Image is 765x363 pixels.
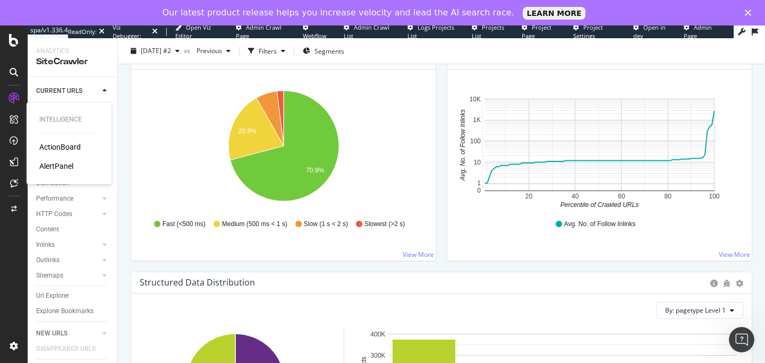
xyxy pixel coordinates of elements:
a: Logs Projects List [407,23,464,40]
div: Overview [36,101,62,112]
a: Admin Crawl Page [236,23,295,40]
div: Analytics [36,47,109,56]
a: spa/v1.336.4 [28,25,68,38]
text: 40 [572,193,579,200]
span: Admin Crawl List [344,23,389,40]
text: 20.9% [239,127,257,135]
span: Medium (500 ms < 1 s) [222,220,287,229]
text: 10K [470,96,481,103]
div: CURRENT URLS [36,85,82,97]
div: gear [736,280,743,287]
span: 2025 Aug. 14th #2 [141,46,171,55]
span: Projects List [472,23,504,40]
iframe: Intercom live chat [729,327,754,352]
text: 400K [370,331,385,338]
a: Projects List [472,23,514,40]
a: Admin Page [684,23,726,40]
text: 1 [477,179,481,187]
div: Close [745,10,755,16]
text: 0 [477,187,481,194]
span: Open in dev [633,23,666,40]
text: 300K [370,352,385,359]
span: vs [184,46,192,55]
a: Open in dev [633,23,676,40]
button: Previous [192,42,235,59]
text: 20 [525,193,533,200]
div: spa/v1.336.4 [28,25,68,34]
span: Project Page [522,23,551,40]
svg: A chart. [140,87,427,210]
a: Project Page [522,23,565,40]
span: Avg. No. of Follow Inlinks [564,220,636,229]
a: View More [719,250,750,259]
text: 10 [474,159,481,166]
a: Url Explorer [36,290,110,301]
div: bug [723,280,730,287]
div: NEW URLS [36,328,67,339]
text: 1K [473,116,481,124]
a: CURRENT URLS [36,85,99,97]
a: Overview [36,101,110,112]
span: Project Settings [573,23,603,40]
text: 60 [618,193,625,200]
span: Admin Crawl Page [236,23,282,40]
button: Segments [299,42,348,59]
text: 80 [665,193,672,200]
text: Avg. No. of Follow Inlinks [459,109,466,181]
a: Inlinks [36,239,99,250]
a: Webflow [303,23,336,40]
span: Logs Projects List [407,23,454,40]
div: Content [36,224,59,235]
span: By: pagetype Level 1 [665,306,726,315]
div: Inlinks [36,239,55,250]
div: Our latest product release helps you increase velocity and lead the AI search race. [163,7,514,18]
span: Admin Page [684,23,712,40]
a: Outlinks [36,255,99,266]
text: 100 [470,137,481,145]
div: A chart. [456,87,743,210]
a: Open Viz Editor [175,23,228,40]
text: 100 [709,193,719,200]
div: ReadOnly: [68,28,97,36]
a: Content [36,224,110,235]
a: AlertPanel [39,161,73,171]
span: Previous [192,46,222,55]
span: Segments [314,46,344,55]
a: LEARN MORE [523,7,586,20]
div: Sitemaps [36,270,63,281]
div: Url Explorer [36,290,69,301]
span: Fast (<500 ms) [163,220,206,229]
a: HTTP Codes [36,209,99,220]
span: Webflow [303,32,327,40]
a: Performance [36,193,99,204]
div: Filters [259,46,277,55]
div: Viz Debugger: [113,23,150,40]
div: DISAPPEARED URLS [36,343,96,355]
div: SiteCrawler [36,56,109,68]
a: Admin Crawl List [344,23,399,40]
div: Performance [36,193,73,204]
a: Explorer Bookmarks [36,306,110,317]
span: Open Viz Editor [175,23,211,40]
button: By: pagetype Level 1 [656,302,743,319]
a: Sitemaps [36,270,99,281]
div: Explorer Bookmarks [36,306,93,317]
a: DISAPPEARED URLS [36,343,106,355]
div: HTTP Codes [36,209,72,220]
button: [DATE] #2 [126,42,184,59]
div: Intelligence [39,115,99,124]
text: 70.9% [306,167,324,174]
div: circle-info [710,280,718,287]
a: Project Settings [573,23,625,40]
div: Structured Data Distribution [140,277,255,288]
span: Slowest (>2 s) [364,220,405,229]
a: View More [403,250,434,259]
div: Outlinks [36,255,59,266]
span: Slow (1 s < 2 s) [304,220,348,229]
button: Filters [244,42,290,59]
a: ActionBoard [39,142,81,152]
a: NEW URLS [36,328,99,339]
